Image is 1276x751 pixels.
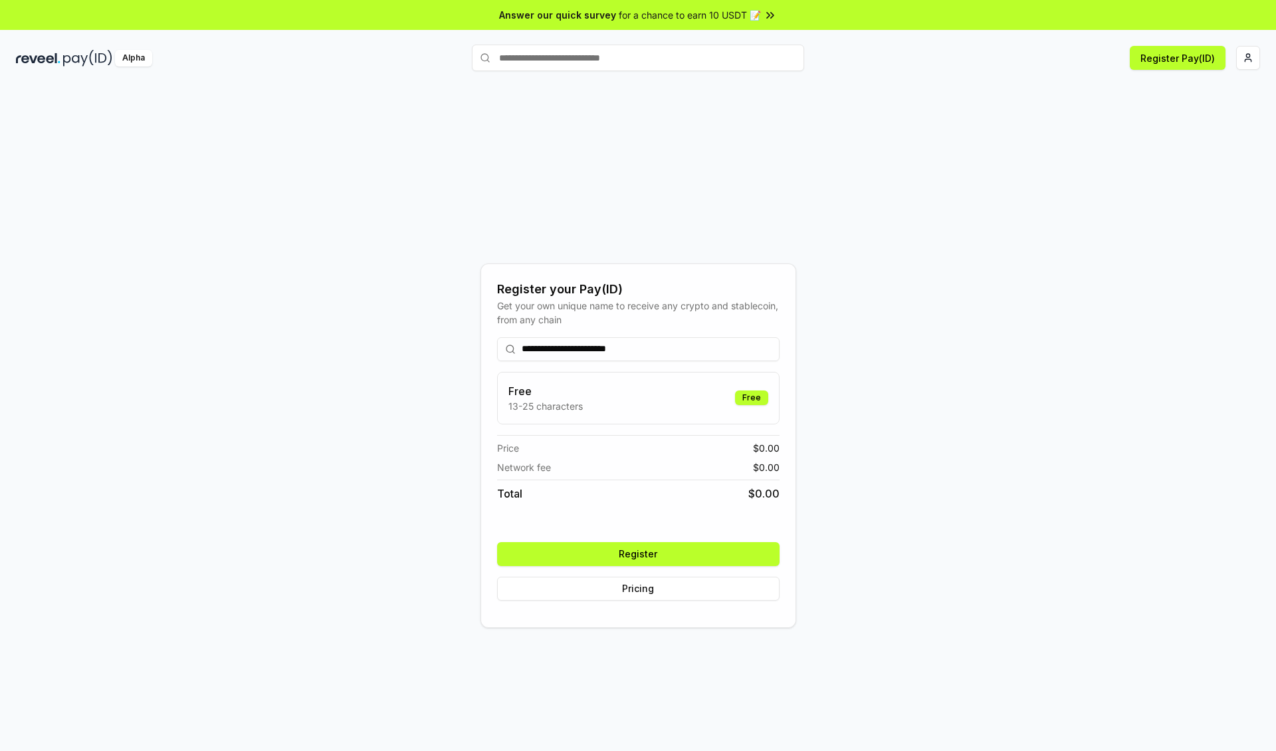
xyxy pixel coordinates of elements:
[497,280,780,299] div: Register your Pay(ID)
[753,460,780,474] span: $ 0.00
[1130,46,1225,70] button: Register Pay(ID)
[748,486,780,502] span: $ 0.00
[499,8,616,22] span: Answer our quick survey
[508,399,583,413] p: 13-25 characters
[497,460,551,474] span: Network fee
[508,383,583,399] h3: Free
[16,50,60,67] img: reveel_dark
[63,50,112,67] img: pay_id
[497,542,780,566] button: Register
[497,577,780,601] button: Pricing
[497,299,780,327] div: Get your own unique name to receive any crypto and stablecoin, from any chain
[115,50,152,67] div: Alpha
[619,8,761,22] span: for a chance to earn 10 USDT 📝
[753,441,780,455] span: $ 0.00
[497,486,522,502] span: Total
[735,390,768,405] div: Free
[497,441,519,455] span: Price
